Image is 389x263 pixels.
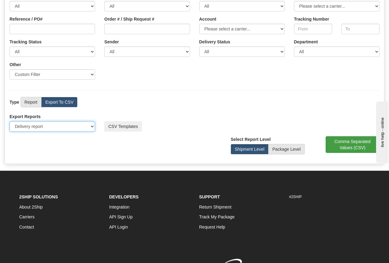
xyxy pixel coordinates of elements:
[375,100,388,163] iframe: chat widget
[199,205,232,209] a: Return Shipment
[10,62,21,68] label: Other
[326,136,380,153] button: Comma Separated Values (CSV)
[199,46,285,57] select: Please ensure data set in report has been RECENTLY tracked from your Shipment History
[294,16,329,22] label: Tracking Number
[19,225,34,229] a: Contact
[294,39,318,45] label: Department
[5,5,57,10] div: live help - online
[199,194,220,199] strong: Support
[19,205,43,209] a: About 2Ship
[199,39,230,45] label: Please ensure data set in report has been RECENTLY tracked from your Shipment History
[268,144,305,154] label: Package Level
[10,39,42,45] label: Tracking Status
[231,144,268,154] label: Shipment Level
[109,194,139,199] strong: Developers
[109,205,129,209] a: Integration
[341,24,379,34] input: To
[104,39,119,45] label: Sender
[41,97,77,107] label: Export To CSV
[21,97,42,107] label: Report
[104,16,154,22] label: Order # / Ship Request #
[289,195,370,199] h6: #2SHIP
[294,24,332,34] input: From
[10,99,19,105] label: Type
[19,194,58,199] strong: 2Ship Solutions
[231,136,271,142] label: Select Report Level
[10,16,42,22] label: Reference / PO#
[199,214,235,219] a: Track My Package
[19,214,35,219] a: Carriers
[104,121,142,132] button: CSV Templates
[109,225,128,229] a: API Login
[109,214,133,219] a: API Sign Up
[10,114,41,120] label: Export Reports
[199,225,225,229] a: Request Help
[199,16,216,22] label: Account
